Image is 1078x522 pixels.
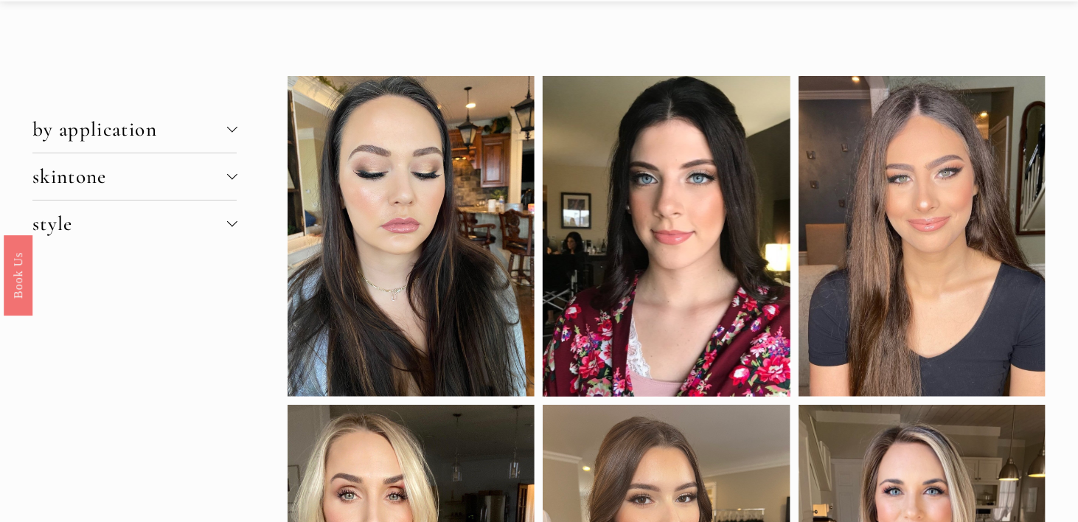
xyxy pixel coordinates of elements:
button: skintone [32,153,237,200]
span: style [32,212,227,236]
button: by application [32,106,237,153]
button: style [32,201,237,247]
a: Book Us [4,235,32,316]
span: by application [32,117,227,142]
span: skintone [32,164,227,189]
